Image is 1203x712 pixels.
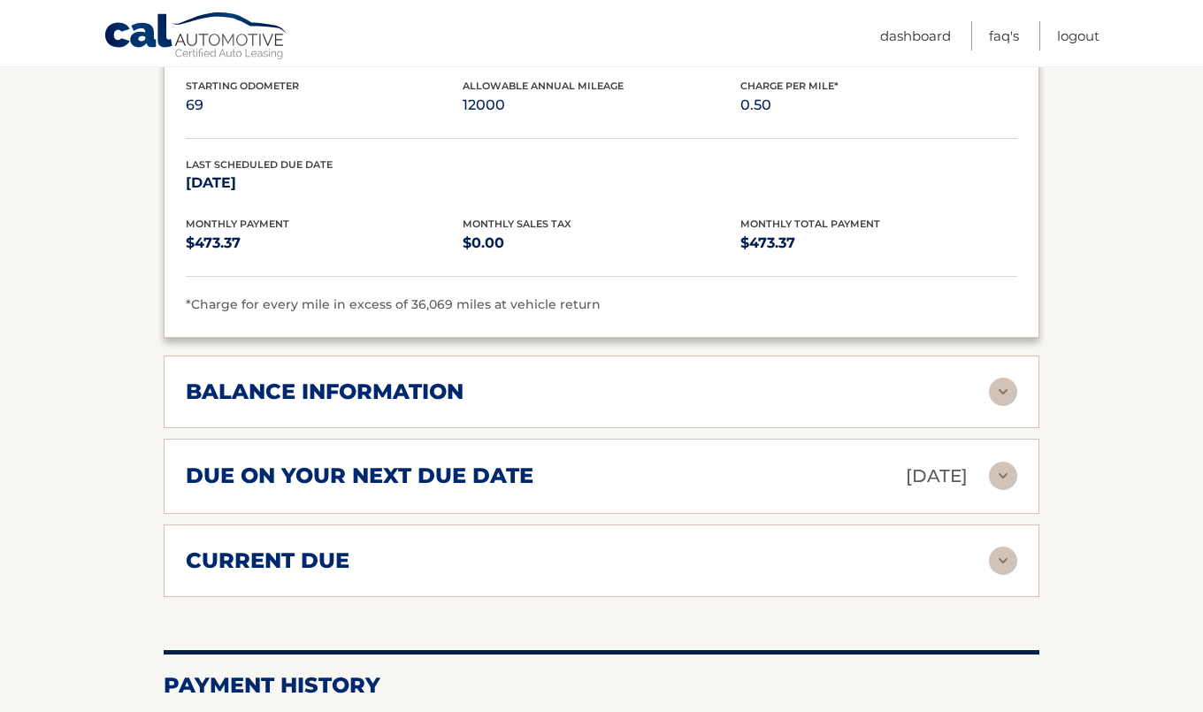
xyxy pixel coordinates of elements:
span: Monthly Sales Tax [463,218,571,230]
span: Charge Per Mile* [740,80,839,92]
p: [DATE] [906,461,968,492]
img: accordion-rest.svg [989,547,1017,575]
h2: balance information [186,379,464,405]
h2: due on your next due date [186,463,533,489]
span: Starting Odometer [186,80,299,92]
a: Logout [1057,21,1100,50]
h2: Payment History [164,672,1039,699]
span: *Charge for every mile in excess of 36,069 miles at vehicle return [186,296,601,312]
a: Dashboard [880,21,951,50]
p: $0.00 [463,231,739,256]
p: 0.50 [740,93,1017,118]
span: Monthly Total Payment [740,218,880,230]
span: Allowable Annual Mileage [463,80,624,92]
img: accordion-rest.svg [989,462,1017,490]
a: Cal Automotive [103,11,289,63]
img: accordion-rest.svg [989,378,1017,406]
p: $473.37 [740,231,1017,256]
a: FAQ's [989,21,1019,50]
p: $473.37 [186,231,463,256]
p: [DATE] [186,171,463,195]
h2: current due [186,547,349,574]
p: 12000 [463,93,739,118]
span: Last Scheduled Due Date [186,158,333,171]
span: Monthly Payment [186,218,289,230]
p: 69 [186,93,463,118]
